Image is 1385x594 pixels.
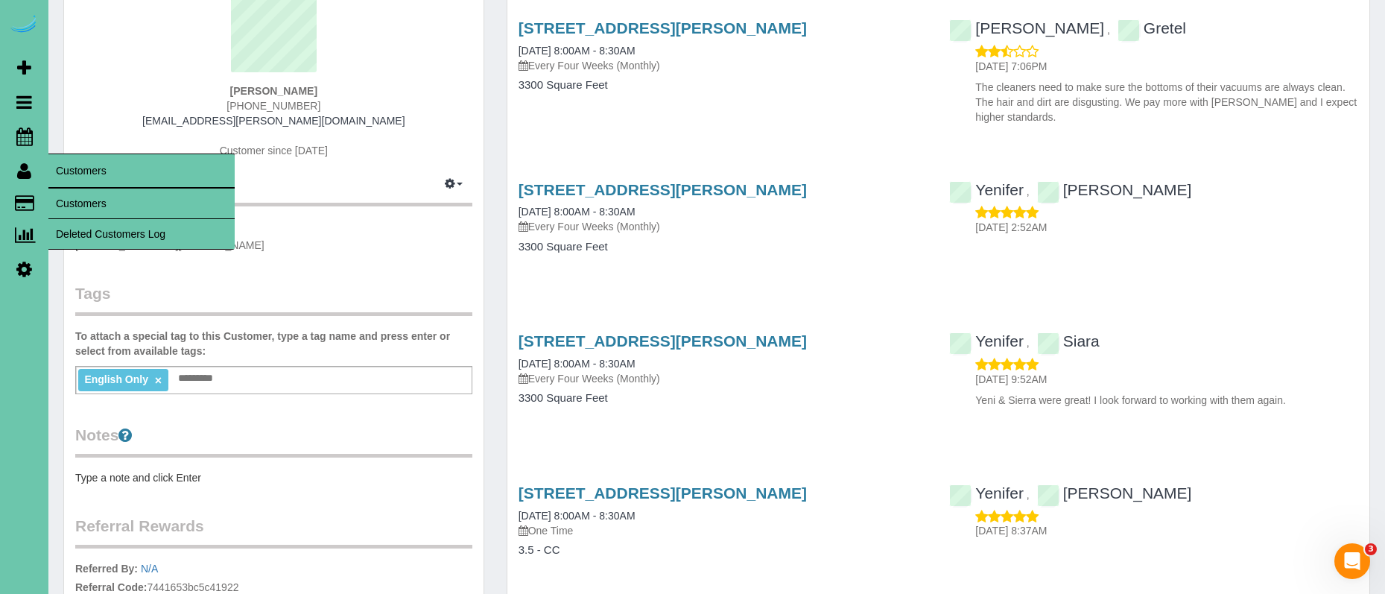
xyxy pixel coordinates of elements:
a: Yenifer [949,332,1024,350]
p: One Time [519,523,928,538]
p: [DATE] 7:06PM [975,59,1358,74]
a: [STREET_ADDRESS][PERSON_NAME] [519,332,807,350]
a: [DATE] 8:00AM - 8:30AM [519,206,636,218]
a: × [155,374,162,387]
a: Deleted Customers Log [48,219,235,249]
iframe: Intercom live chat [1334,543,1370,579]
a: [PERSON_NAME] [1037,484,1192,502]
pre: Type a note and click Enter [75,470,472,485]
h4: 3300 Square Feet [519,79,928,92]
span: Customer since [DATE] [220,145,328,157]
p: [DATE] 2:52AM [975,220,1358,235]
a: [STREET_ADDRESS][PERSON_NAME] [519,19,807,37]
a: [STREET_ADDRESS][PERSON_NAME] [519,181,807,198]
a: [EMAIL_ADDRESS][PERSON_NAME][DOMAIN_NAME] [142,115,405,127]
ul: Customers [48,188,235,250]
a: [DATE] 8:00AM - 8:30AM [519,358,636,370]
p: Every Four Weeks (Monthly) [519,219,928,234]
a: Yenifer [949,181,1024,198]
label: To attach a special tag to this Customer, type a tag name and press enter or select from availabl... [75,329,472,358]
span: English Only [84,373,148,385]
span: 3 [1365,543,1377,555]
span: [STREET_ADDRESS][PERSON_NAME] [75,239,264,251]
span: [PHONE_NUMBER] [226,100,320,112]
a: [STREET_ADDRESS][PERSON_NAME] [519,484,807,502]
legend: Notes [75,424,472,458]
legend: Referral Rewards [75,515,472,549]
span: Customers [48,154,235,188]
p: [DATE] 9:52AM [975,372,1358,387]
h4: 3300 Square Feet [519,392,928,405]
p: Yeni & Sierra were great! I look forward to working with them again. [975,393,1358,408]
img: Automaid Logo [9,15,39,36]
span: , [1107,24,1110,36]
a: [PERSON_NAME] [1037,181,1192,198]
a: [PERSON_NAME] [949,19,1104,37]
a: Customers [48,189,235,218]
a: [DATE] 8:00AM - 8:30AM [519,510,636,522]
strong: [PERSON_NAME] [230,85,317,97]
span: , [1027,337,1030,349]
p: The cleaners need to make sure the bottoms of their vacuums are always clean. The hair and dirt a... [975,80,1358,124]
p: Every Four Weeks (Monthly) [519,371,928,386]
span: , [1027,489,1030,501]
h4: 3300 Square Feet [519,241,928,253]
a: [DATE] 8:00AM - 8:30AM [519,45,636,57]
h4: 3.5 - CC [519,544,928,557]
a: Yenifer [949,484,1024,502]
p: [DATE] 8:37AM [975,523,1358,538]
a: N/A [141,563,158,575]
a: Siara [1037,332,1100,350]
p: Every Four Weeks (Monthly) [519,58,928,73]
span: , [1027,186,1030,198]
a: Gretel [1118,19,1186,37]
legend: Tags [75,282,472,316]
label: Referred By: [75,561,138,576]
